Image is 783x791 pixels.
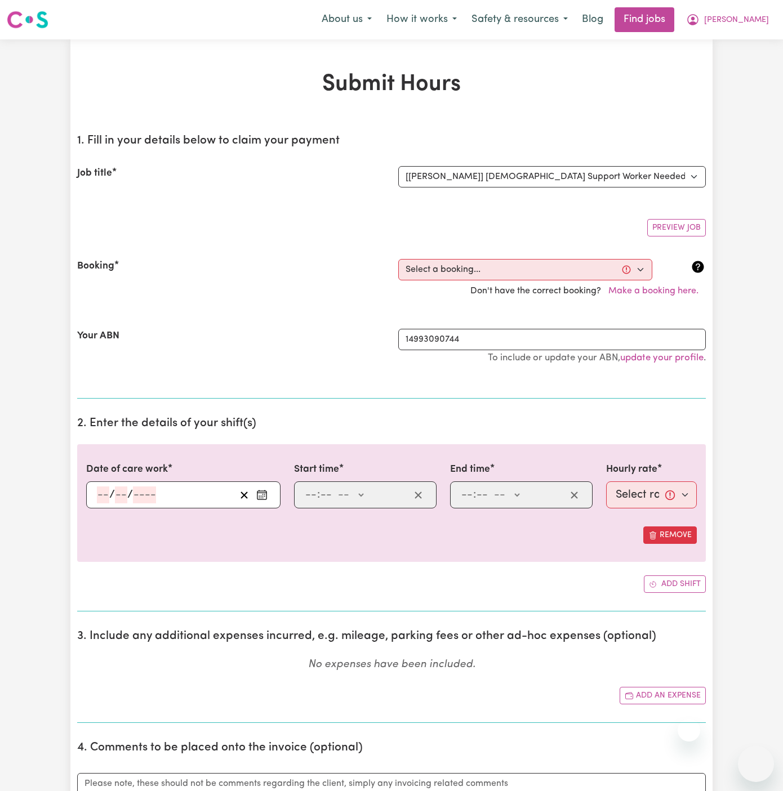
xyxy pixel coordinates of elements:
span: / [127,489,133,501]
input: -- [97,486,109,503]
h1: Submit Hours [77,71,706,98]
a: Find jobs [615,7,674,32]
button: Preview Job [647,219,706,236]
button: Clear date [235,486,253,503]
input: -- [476,486,488,503]
iframe: Close message [678,719,700,741]
h2: 4. Comments to be placed onto the invoice (optional) [77,741,706,755]
iframe: Button to launch messaging window [738,746,774,782]
button: How it works [379,8,464,32]
input: -- [115,486,127,503]
span: Don't have the correct booking? [470,287,706,296]
label: Hourly rate [606,462,657,477]
input: -- [320,486,332,503]
span: : [317,489,320,501]
label: Date of care work [86,462,168,477]
button: Add another expense [620,687,706,704]
a: update your profile [620,353,704,363]
input: ---- [133,486,156,503]
small: To include or update your ABN, . [488,353,706,363]
button: My Account [679,8,776,32]
button: Remove this shift [643,526,697,544]
a: Careseekers logo [7,7,48,33]
label: Start time [294,462,339,477]
button: Make a booking here. [601,280,706,302]
img: Careseekers logo [7,10,48,30]
label: Job title [77,166,112,181]
a: Blog [575,7,610,32]
span: [PERSON_NAME] [704,14,769,26]
label: Your ABN [77,329,119,343]
em: No expenses have been included. [308,659,475,670]
label: End time [450,462,490,477]
input: -- [461,486,473,503]
span: / [109,489,115,501]
label: Booking [77,259,114,274]
span: : [473,489,476,501]
h2: 3. Include any additional expenses incurred, e.g. mileage, parking fees or other ad-hoc expenses ... [77,629,706,643]
h2: 2. Enter the details of your shift(s) [77,417,706,431]
button: Enter the date of care work [253,486,271,503]
input: -- [305,486,317,503]
h2: 1. Fill in your details below to claim your payment [77,134,706,148]
button: Safety & resources [464,8,575,32]
button: About us [314,8,379,32]
button: Add another shift [644,575,706,593]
